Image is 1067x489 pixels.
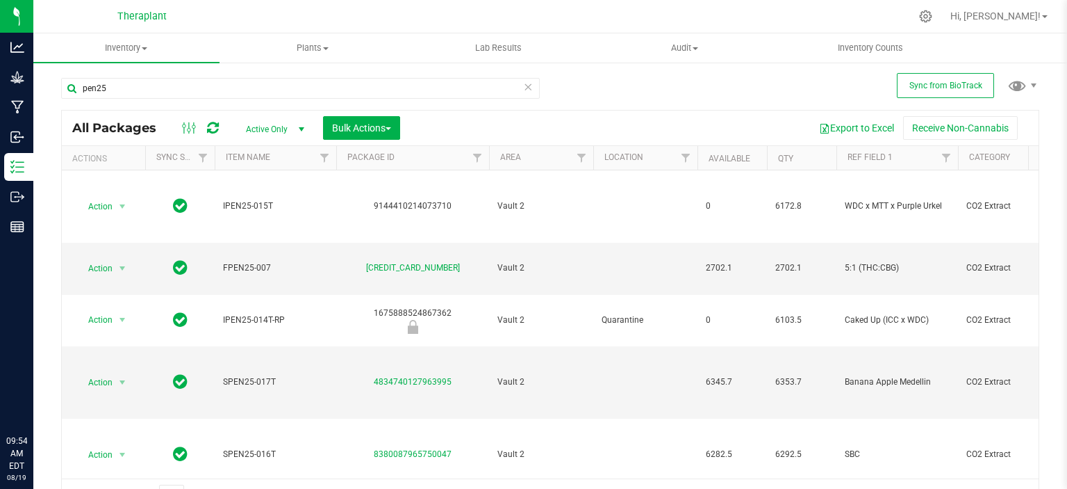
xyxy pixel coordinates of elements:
[497,314,585,327] span: Vault 2
[223,314,328,327] span: IPEN25-014T-RP
[497,262,585,275] span: Vault 2
[76,259,113,278] span: Action
[897,73,994,98] button: Sync from BioTrack
[173,444,188,464] span: In Sync
[935,146,958,170] a: Filter
[173,196,188,216] span: In Sync
[10,100,24,114] inline-svg: Manufacturing
[709,154,750,163] a: Available
[76,310,113,330] span: Action
[706,448,759,461] span: 6282.5
[604,152,643,162] a: Location
[76,373,113,392] span: Action
[192,146,215,170] a: Filter
[950,10,1041,22] span: Hi, [PERSON_NAME]!
[14,378,56,419] iframe: Resource center
[313,146,336,170] a: Filter
[114,373,131,392] span: select
[76,445,113,465] span: Action
[675,146,697,170] a: Filter
[777,33,963,63] a: Inventory Counts
[845,448,950,461] span: SBC
[706,376,759,389] span: 6345.7
[10,190,24,204] inline-svg: Outbound
[570,146,593,170] a: Filter
[72,154,140,163] div: Actions
[223,376,328,389] span: SPEN25-017T
[810,116,903,140] button: Export to Excel
[332,122,391,134] span: Bulk Actions
[909,81,982,90] span: Sync from BioTrack
[374,449,452,459] a: 8380087965750047
[602,314,689,327] span: Quarantine
[156,152,210,162] a: Sync Status
[775,448,828,461] span: 6292.5
[775,376,828,389] span: 6353.7
[497,448,585,461] span: Vault 2
[6,472,27,483] p: 08/19
[33,33,220,63] a: Inventory
[497,376,585,389] span: Vault 2
[10,160,24,174] inline-svg: Inventory
[366,263,460,273] a: [CREDIT_CARD_NUMBER]
[334,320,491,334] div: Newly Received
[466,146,489,170] a: Filter
[72,120,170,136] span: All Packages
[523,78,533,96] span: Clear
[10,70,24,84] inline-svg: Grow
[173,258,188,278] span: In Sync
[226,152,270,162] a: Item Name
[10,220,24,234] inline-svg: Reports
[775,262,828,275] span: 2702.1
[220,42,405,54] span: Plants
[917,10,934,23] div: Manage settings
[223,200,328,213] span: IPEN25-015T
[10,40,24,54] inline-svg: Analytics
[706,200,759,213] span: 0
[845,200,950,213] span: WDC x MTT x Purple Urkel
[223,448,328,461] span: SPEN25-016T
[775,314,828,327] span: 6103.5
[10,130,24,144] inline-svg: Inbound
[819,42,922,54] span: Inventory Counts
[323,116,400,140] button: Bulk Actions
[117,10,167,22] span: Theraplant
[33,42,220,54] span: Inventory
[845,314,950,327] span: Caked Up (ICC x WDC)
[114,310,131,330] span: select
[847,152,893,162] a: Ref Field 1
[775,200,828,213] span: 6172.8
[114,197,131,216] span: select
[347,152,395,162] a: Package ID
[845,262,950,275] span: 5:1 (THC:CBG)
[903,116,1018,140] button: Receive Non-Cannabis
[374,377,452,387] a: 4834740127963995
[223,262,328,275] span: FPEN25-007
[334,200,491,213] div: 9144410214073710
[220,33,406,63] a: Plants
[173,372,188,392] span: In Sync
[845,376,950,389] span: Banana Apple Medellin
[456,42,540,54] span: Lab Results
[76,197,113,216] span: Action
[778,154,793,163] a: Qty
[6,435,27,472] p: 09:54 AM EDT
[591,33,777,63] a: Audit
[497,200,585,213] span: Vault 2
[61,78,540,99] input: Search Package ID, Item Name, SKU, Lot or Part Number...
[406,33,592,63] a: Lab Results
[114,259,131,278] span: select
[592,42,777,54] span: Audit
[706,314,759,327] span: 0
[41,376,58,392] iframe: Resource center unread badge
[706,262,759,275] span: 2702.1
[334,307,491,334] div: 1675888524867362
[114,445,131,465] span: select
[500,152,521,162] a: Area
[173,310,188,330] span: In Sync
[969,152,1010,162] a: Category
